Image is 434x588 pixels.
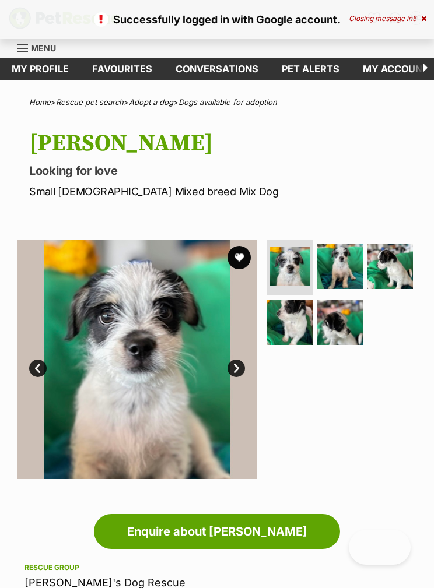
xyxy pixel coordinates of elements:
[228,360,245,377] a: Next
[267,300,313,345] img: Photo of Freddy
[31,43,56,53] span: Menu
[367,244,413,289] img: Photo of Freddy
[29,360,47,377] a: Prev
[412,14,416,23] span: 5
[94,514,340,549] a: Enquire about [PERSON_NAME]
[164,58,270,80] a: conversations
[29,184,416,199] p: Small [DEMOGRAPHIC_DATA] Mixed breed Mix Dog
[17,37,64,58] a: Menu
[270,247,310,286] img: Photo of Freddy
[129,97,173,107] a: Adopt a dog
[29,163,416,179] p: Looking for love
[270,58,351,80] a: Pet alerts
[178,97,277,107] a: Dogs available for adoption
[349,15,426,23] div: Closing message in
[56,97,124,107] a: Rescue pet search
[17,240,257,479] img: Photo of Freddy
[29,130,416,157] h1: [PERSON_NAME]
[24,563,409,572] div: Rescue group
[228,246,251,269] button: favourite
[317,244,363,289] img: Photo of Freddy
[12,12,422,27] p: Successfully logged in with Google account.
[349,530,411,565] iframe: Help Scout Beacon - Open
[80,58,164,80] a: Favourites
[317,300,363,345] img: Photo of Freddy
[29,97,51,107] a: Home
